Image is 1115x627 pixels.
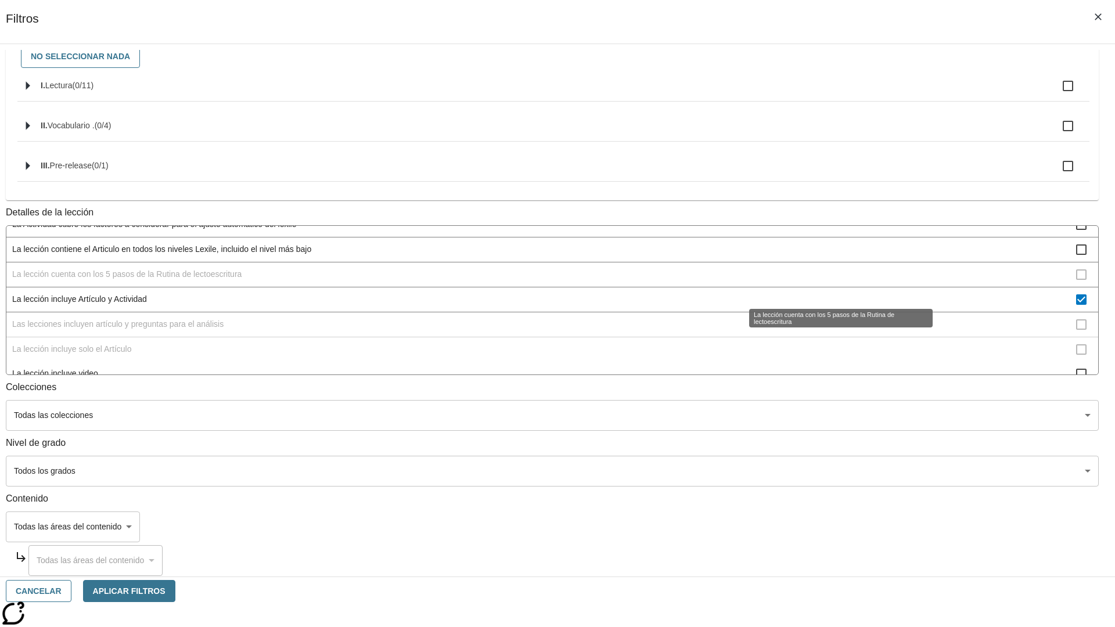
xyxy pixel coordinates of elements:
[41,121,48,130] span: II.
[6,437,1099,450] p: Nivel de grado
[6,12,39,44] h1: Filtros
[6,206,1099,219] p: Detalles de la lección
[83,580,175,603] button: Aplicar Filtros
[1086,5,1110,29] button: Cerrar los filtros del Menú lateral
[6,381,1099,394] p: Colecciones
[6,511,140,542] div: Seleccione el Contenido
[6,287,1098,312] div: La lección incluye Artículo y Actividad
[6,225,1099,375] ul: Detalles de la lección
[17,71,1089,191] ul: Seleccione habilidades
[72,81,93,90] span: 0 estándares seleccionados/11 estándares en grupo
[6,456,1099,487] div: Seleccione los Grados
[92,161,109,170] span: 0 estándares seleccionados/1 estándares en grupo
[6,580,71,603] button: Cancelar
[50,161,92,170] span: Pre-release
[95,121,111,130] span: 0 estándares seleccionados/4 estándares en grupo
[6,400,1099,431] div: Seleccione una Colección
[12,293,1076,305] span: La lección incluye Artículo y Actividad
[21,45,140,68] button: No seleccionar nada
[28,545,163,576] div: Seleccione el Contenido
[12,367,1076,380] span: La lección incluye video
[6,492,1099,506] p: Contenido
[45,81,73,90] span: Lectura
[41,161,50,170] span: III.
[48,121,95,130] span: Vocabulario .
[6,237,1098,262] div: La lección contiene el Articulo en todos los niveles Lexile, incluido el nivel más bajo
[749,309,933,327] div: La lección cuenta con los 5 pasos de la Rutina de lectoescritura
[6,362,1098,387] div: La lección incluye video
[12,243,1076,255] span: La lección contiene el Articulo en todos los niveles Lexile, incluido el nivel más bajo
[15,42,1089,71] div: Seleccione habilidades
[41,81,45,90] span: I.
